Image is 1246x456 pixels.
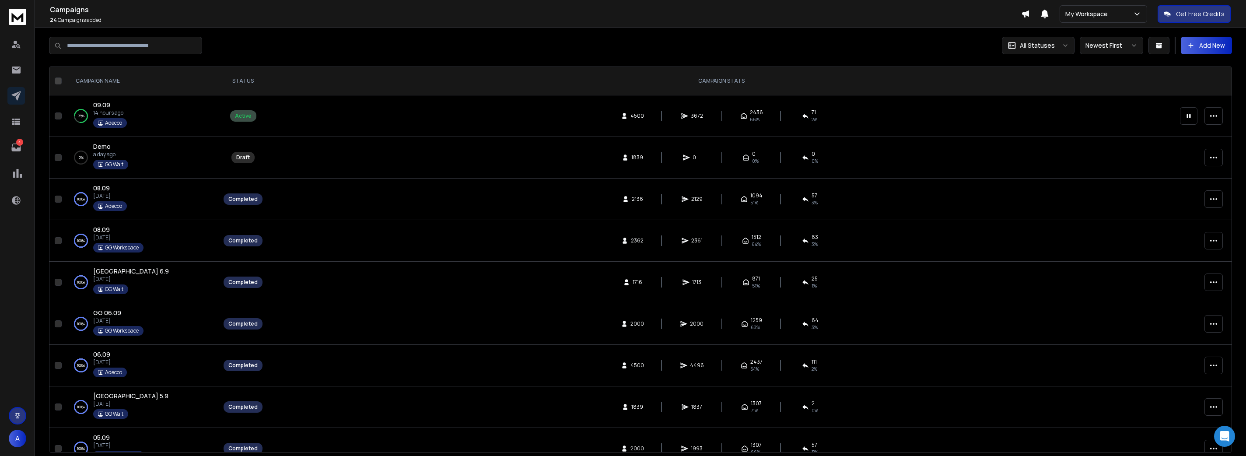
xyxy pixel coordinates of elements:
button: Get Free Credits [1158,5,1231,23]
a: 4 [7,139,25,156]
span: 4500 [630,362,644,369]
p: a day ago [93,151,128,158]
span: 2136 [632,196,643,203]
td: 100%06.09[DATE]Adecco [65,345,218,386]
p: 100 % [77,236,85,245]
button: Newest First [1080,37,1143,54]
span: 2 % [812,116,817,123]
div: Completed [228,362,258,369]
p: All Statuses [1020,41,1055,50]
p: [DATE] [93,359,127,366]
td: 100%08.09[DATE]Adecco [65,179,218,220]
span: 66 % [750,116,759,123]
p: 100 % [77,403,85,411]
span: 66 % [751,449,760,456]
span: 3 % [812,241,818,248]
p: 100 % [77,361,85,370]
p: 4 [16,139,23,146]
a: 08.09 [93,225,110,234]
span: 2436 [750,109,763,116]
a: GG 06.09 [93,309,121,317]
p: Adecco [105,369,122,376]
span: 57 [812,192,817,199]
span: 1839 [631,154,643,161]
span: 0 [812,151,815,158]
div: Completed [228,320,258,327]
span: [GEOGRAPHIC_DATA] 5.9 [93,392,168,400]
span: 63 % [751,324,760,331]
p: [DATE] [93,442,143,449]
span: 1713 [692,279,701,286]
div: Draft [236,154,250,161]
span: 2000 [630,320,644,327]
td: 100%GG 06.09[DATE]GG Workspace [65,303,218,345]
span: 4500 [630,112,644,119]
p: 14 hours ago [93,109,127,116]
span: 1259 [751,317,762,324]
p: Get Free Credits [1176,10,1225,18]
p: [DATE] [93,234,143,241]
p: [DATE] [93,193,127,200]
p: [DATE] [93,400,168,407]
th: CAMPAIGN NAME [65,67,218,95]
span: 1716 [633,279,642,286]
h1: Campaigns [50,4,1021,15]
div: Completed [228,403,258,410]
span: 3 % [812,199,818,206]
div: Completed [228,237,258,244]
span: 57 [812,442,817,449]
span: Demo [93,142,111,151]
button: Add New [1181,37,1232,54]
p: [DATE] [93,276,169,283]
span: 1512 [752,234,761,241]
a: 06.09 [93,350,110,359]
p: [DATE] [93,317,143,324]
span: 2000 [630,445,644,452]
p: 100 % [77,444,85,453]
span: 2361 [691,237,703,244]
span: 1307 [751,400,762,407]
div: Open Intercom Messenger [1214,426,1235,447]
p: 0 % [79,153,84,162]
span: 4496 [690,362,704,369]
button: A [9,430,26,447]
img: logo [9,9,26,25]
td: 0%Demoa day agoGG Wait [65,137,218,179]
span: 0 [752,151,756,158]
span: 3672 [691,112,703,119]
span: 51 % [752,282,760,289]
span: 1307 [751,442,762,449]
span: 1839 [631,403,643,410]
div: Completed [228,279,258,286]
p: 78 % [78,112,84,120]
span: 2129 [691,196,703,203]
p: 100 % [77,278,85,287]
td: 100%[GEOGRAPHIC_DATA] 6.9[DATE]GG Wait [65,262,218,303]
th: CAMPAIGN STATS [268,67,1175,95]
a: [GEOGRAPHIC_DATA] 6.9 [93,267,169,276]
a: 08.09 [93,184,110,193]
span: 0% [752,158,759,165]
a: 05.09 [93,433,110,442]
span: 64 % [752,241,761,248]
span: 25 [812,275,818,282]
p: My Workspace [1065,10,1111,18]
a: 09.09 [93,101,110,109]
td: 100%08.09[DATE]GG Workspace [65,220,218,262]
p: GG Workspace [105,327,139,334]
span: 1993 [691,445,703,452]
span: 24 [50,16,57,24]
span: 0% [812,158,818,165]
span: 71 % [751,407,758,414]
p: GG Wait [105,161,123,168]
span: 0 % [812,407,818,414]
span: 05.09 [93,433,110,442]
td: 78%09.0914 hours agoAdecco [65,95,218,137]
span: 51 % [750,199,758,206]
